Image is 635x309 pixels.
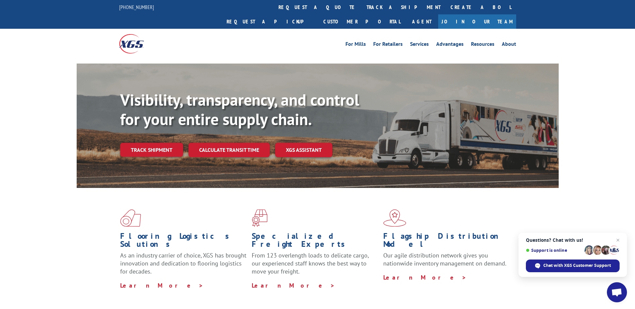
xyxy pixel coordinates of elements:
[383,232,510,251] h1: Flagship Distribution Model
[252,251,378,281] p: From 123 overlength loads to delicate cargo, our experienced staff knows the best way to move you...
[120,232,247,251] h1: Flooring Logistics Solutions
[438,14,516,29] a: Join Our Team
[405,14,438,29] a: Agent
[188,143,270,157] a: Calculate transit time
[275,143,332,157] a: XGS ASSISTANT
[345,41,366,49] a: For Mills
[526,237,620,243] span: Questions? Chat with us!
[526,260,620,272] span: Chat with XGS Customer Support
[502,41,516,49] a: About
[120,143,183,157] a: Track shipment
[120,89,359,129] b: Visibility, transparency, and control for your entire supply chain.
[607,282,627,302] a: Open chat
[383,251,506,267] span: Our agile distribution network gives you nationwide inventory management on demand.
[410,41,429,49] a: Services
[436,41,464,49] a: Advantages
[526,248,582,253] span: Support is online
[252,282,335,289] a: Learn More >
[383,274,467,281] a: Learn More >
[471,41,494,49] a: Resources
[252,232,378,251] h1: Specialized Freight Experts
[373,41,403,49] a: For Retailers
[318,14,405,29] a: Customer Portal
[120,282,204,289] a: Learn More >
[119,4,154,10] a: [PHONE_NUMBER]
[120,209,141,227] img: xgs-icon-total-supply-chain-intelligence-red
[252,209,267,227] img: xgs-icon-focused-on-flooring-red
[383,209,406,227] img: xgs-icon-flagship-distribution-model-red
[120,251,246,275] span: As an industry carrier of choice, XGS has brought innovation and dedication to flooring logistics...
[222,14,318,29] a: Request a pickup
[543,263,611,269] span: Chat with XGS Customer Support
